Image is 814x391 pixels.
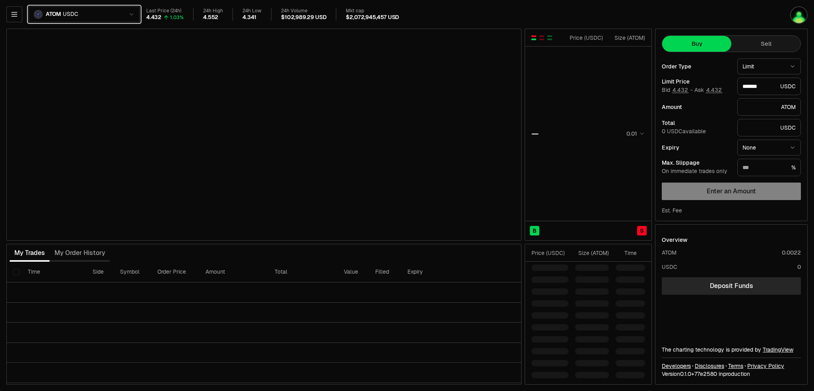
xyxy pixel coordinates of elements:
[695,362,724,370] a: Disclosures
[662,168,731,175] div: On immediate trades only
[401,262,463,282] th: Expiry
[737,58,801,74] button: Limit
[662,120,731,126] div: Total
[616,249,637,257] div: Time
[624,129,645,138] button: 0.01
[662,277,801,295] a: Deposit Funds
[662,104,731,110] div: Amount
[575,249,609,257] div: Size ( ATOM )
[146,8,184,14] div: Last Price (24h)
[346,8,399,14] div: Mkt cap
[737,98,801,116] div: ATOM
[797,263,801,271] div: 0
[662,236,688,244] div: Overview
[50,245,110,261] button: My Order History
[747,362,784,370] a: Privacy Policy
[281,14,326,21] div: $102,989.29 USD
[737,78,801,95] div: USDC
[151,262,199,282] th: Order Price
[13,269,19,275] button: Select all
[662,87,693,94] span: Bid -
[268,262,337,282] th: Total
[705,87,723,93] button: 4.432
[728,362,743,370] a: Terms
[63,11,78,18] span: USDC
[694,370,717,377] span: 77e258096fa4e3c53258ee72bdc0e6f4f97b07b5
[547,35,553,41] button: Show Buy Orders Only
[531,128,539,139] div: —
[791,7,807,23] img: ATOM ONE
[369,262,401,282] th: Filled
[662,145,731,150] div: Expiry
[531,35,537,41] button: Show Buy and Sell Orders
[203,14,218,21] div: 4.552
[662,79,731,84] div: Limit Price
[731,36,800,52] button: Sell
[10,245,50,261] button: My Trades
[242,14,256,21] div: 4.341
[337,262,369,282] th: Value
[531,249,568,257] div: Price ( USDC )
[763,346,793,353] a: TradingView
[170,14,184,21] div: 1.03%
[203,8,223,14] div: 24h High
[694,87,723,94] span: Ask
[737,140,801,156] button: None
[662,36,731,52] button: Buy
[568,34,603,42] div: Price ( USDC )
[662,370,801,378] div: Version 0.1.0 + in production
[662,362,691,370] a: Developers
[640,227,644,235] span: S
[662,160,731,165] div: Max. Slippage
[7,29,521,240] iframe: Financial Chart
[86,262,114,282] th: Side
[662,128,706,135] span: 0 USDC available
[662,263,677,271] div: USDC
[199,262,268,282] th: Amount
[662,64,731,69] div: Order Type
[533,227,537,235] span: B
[662,346,801,354] div: The charting technology is provided by
[672,87,689,93] button: 4.432
[281,8,326,14] div: 24h Volume
[114,262,151,282] th: Symbol
[737,119,801,136] div: USDC
[346,14,399,21] div: $2,072,945,457 USD
[21,262,86,282] th: Time
[242,8,262,14] div: 24h Low
[610,34,645,42] div: Size ( ATOM )
[539,35,545,41] button: Show Sell Orders Only
[737,159,801,176] div: %
[782,249,801,257] div: 0.0022
[146,14,161,21] div: 4.432
[662,206,682,214] div: Est. Fee
[46,11,61,18] span: ATOM
[662,249,676,257] div: ATOM
[35,11,42,18] img: ATOM Logo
